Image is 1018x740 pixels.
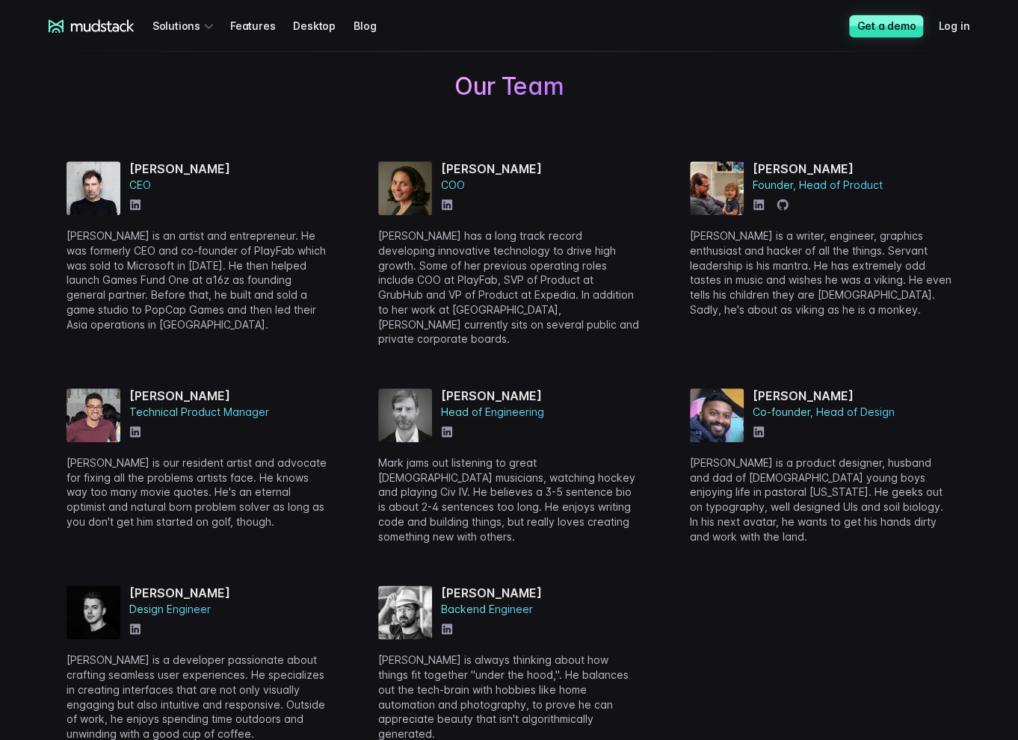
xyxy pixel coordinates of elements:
[378,228,640,346] p: [PERSON_NAME] has a long track record developing innovative technology to drive high growth. Some...
[441,585,542,600] h4: [PERSON_NAME]
[129,178,151,193] span: CEO
[129,602,211,617] span: Design Engineer
[67,455,328,529] p: [PERSON_NAME] is our resident artist and advocate for fixing all the problems artists face. He kn...
[67,388,120,442] img: Josef-4909d0a3849f4da440ade7bcc7e07689.png
[753,161,883,176] h4: [PERSON_NAME]
[753,405,895,420] span: Co-founder, Head of Design
[454,72,564,102] span: Our Team
[129,585,230,600] h4: [PERSON_NAME]
[230,12,293,40] a: Features
[690,455,951,544] p: [PERSON_NAME] is a product designer, husband and dad of [DEMOGRAPHIC_DATA] young boys enjoying li...
[129,388,269,403] h4: [PERSON_NAME]
[441,405,544,420] span: Head of Engineering
[67,161,120,215] img: James-9d814658202a455002d504fec5026767.png
[441,161,542,176] h4: [PERSON_NAME]
[378,161,432,215] img: Beth-4db5836cbe6fa863f9c7974237402f6c.png
[849,15,923,37] a: Get a demo
[49,19,135,33] a: mudstack logo
[354,12,394,40] a: Blog
[441,602,533,617] span: Backend Engineer
[378,585,432,639] img: Cata-e7af3cab2998b281f4edcc6986e36339.jpg
[690,228,951,317] p: [PERSON_NAME] is a writer, engineer, graphics enthusiast and hacker of all the things. Servant le...
[753,388,895,403] h4: [PERSON_NAME]
[938,12,987,40] a: Log in
[129,405,269,420] span: Technical Product Manager
[441,178,465,193] span: COO
[378,455,640,544] p: Mark jams out listening to great [DEMOGRAPHIC_DATA] musicians, watching hockey and playing Civ IV...
[129,161,230,176] h4: [PERSON_NAME]
[378,388,432,442] img: Mark-066e5c3bb383eb0b4cf4f05b84eace7b.jpg
[67,585,120,639] img: Bogdan-ecd94739e45d0b8456b13eb2eb4d5cf1.jpg
[690,161,744,215] img: Jordan-189b47fffa1d449ac7c4ad7db2935c3f.jpg
[753,178,883,193] span: Founder, Head of Product
[67,228,328,332] p: [PERSON_NAME] is an artist and entrepreneur. He was formerly CEO and co-founder of PlayFab which ...
[152,12,218,40] div: Solutions
[441,388,544,403] h4: [PERSON_NAME]
[293,12,354,40] a: Desktop
[690,388,744,442] img: Nachi-6d6b240ee9267da4d7828af71ccf5110.png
